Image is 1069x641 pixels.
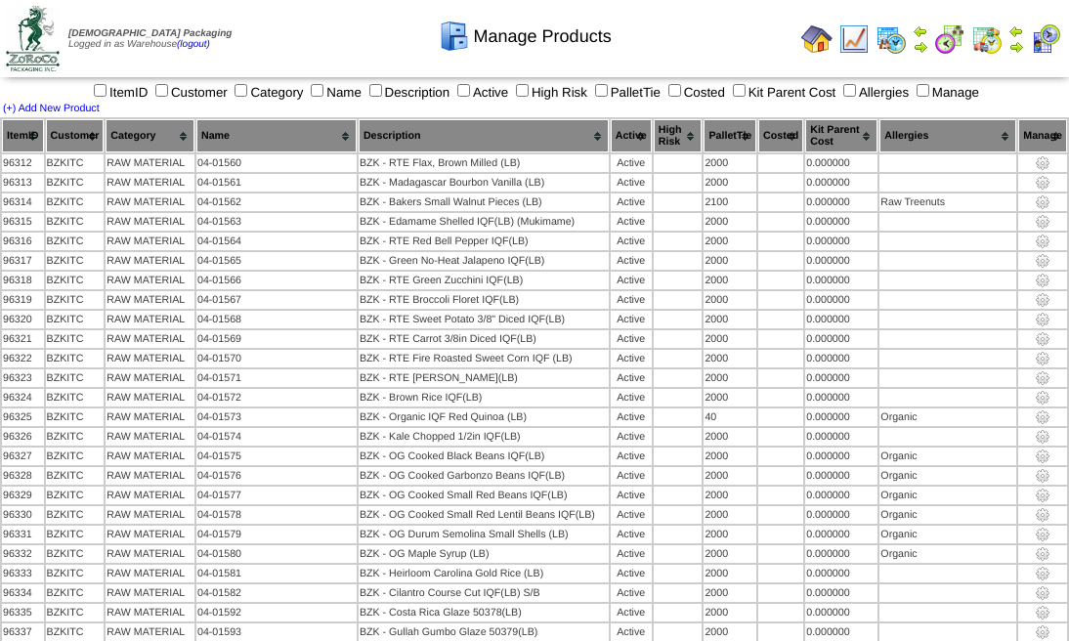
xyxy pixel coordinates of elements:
span: Manage Products [474,26,612,47]
label: PalletTie [591,85,661,100]
td: BZKITC [46,428,105,446]
img: calendarprod.gif [876,23,907,55]
td: 0.000000 [805,408,877,426]
td: 04-01563 [196,213,357,231]
td: BZK - RTE Red Bell Pepper IQF(LB) [359,233,609,250]
td: 0.000000 [805,448,877,465]
td: RAW MATERIAL [106,604,194,621]
td: RAW MATERIAL [106,526,194,543]
div: Active [612,470,651,482]
td: 04-01560 [196,154,357,172]
td: 04-01561 [196,174,357,192]
td: 04-01572 [196,389,357,406]
td: Organic [879,506,1016,524]
div: Active [612,255,651,267]
td: 0.000000 [805,154,877,172]
td: RAW MATERIAL [106,623,194,641]
td: Organic [879,545,1016,563]
td: RAW MATERIAL [106,467,194,485]
th: Allergies [879,119,1016,152]
td: BZKITC [46,291,105,309]
td: BZK - OG Cooked Garbonzo Beans IQF(LB) [359,467,609,485]
img: settings.gif [1035,390,1050,406]
td: 96316 [2,233,44,250]
div: Active [612,314,651,325]
input: Costed [668,84,681,97]
div: Active [612,235,651,247]
td: BZKITC [46,526,105,543]
td: BZKITC [46,487,105,504]
td: BZK - Kale Chopped 1/2in IQF(LB) [359,428,609,446]
img: settings.gif [1035,585,1050,601]
label: Kit Parent Cost [729,85,836,100]
img: arrowleft.gif [913,23,928,39]
td: BZK - Costa Rica Glaze 50378(LB) [359,604,609,621]
td: 0.000000 [805,506,877,524]
td: 2000 [704,389,756,406]
td: BZK - Madagascar Bourbon Vanilla (LB) [359,174,609,192]
input: Allergies [843,84,856,97]
td: 2000 [704,428,756,446]
div: Active [612,294,651,306]
div: Active [612,568,651,579]
td: BZKITC [46,584,105,602]
td: RAW MATERIAL [106,545,194,563]
td: 04-01579 [196,526,357,543]
td: RAW MATERIAL [106,389,194,406]
label: Manage [913,85,979,100]
td: 2000 [704,252,756,270]
td: Organic [879,487,1016,504]
td: BZK - OG Cooked Black Beans IQF(LB) [359,448,609,465]
th: ItemID [2,119,44,152]
td: RAW MATERIAL [106,174,194,192]
th: Costed [758,119,803,152]
td: BZK - OG Cooked Small Red Beans IQF(LB) [359,487,609,504]
img: settings.gif [1035,292,1050,308]
td: BZKITC [46,272,105,289]
div: Active [612,372,651,384]
td: 96331 [2,526,44,543]
td: RAW MATERIAL [106,291,194,309]
img: cabinet.gif [439,21,470,52]
td: BZK - RTE [PERSON_NAME](LB) [359,369,609,387]
img: settings.gif [1035,566,1050,581]
td: 2000 [704,545,756,563]
td: 0.000000 [805,467,877,485]
td: 96337 [2,623,44,641]
td: 2000 [704,369,756,387]
td: 2000 [704,584,756,602]
div: Active [612,157,651,169]
td: BZKITC [46,389,105,406]
td: 04-01568 [196,311,357,328]
td: RAW MATERIAL [106,213,194,231]
th: PalletTie [704,119,756,152]
td: 0.000000 [805,330,877,348]
img: settings.gif [1035,624,1050,640]
td: BZKITC [46,545,105,563]
td: 0.000000 [805,389,877,406]
td: 96320 [2,311,44,328]
td: BZK - OG Maple Syrup (LB) [359,545,609,563]
td: BZKITC [46,213,105,231]
img: settings.gif [1035,507,1050,523]
img: settings.gif [1035,488,1050,503]
td: BZKITC [46,604,105,621]
label: Costed [664,85,725,100]
div: Active [612,196,651,208]
th: Description [359,119,609,152]
td: 2000 [704,233,756,250]
div: Active [612,626,651,638]
img: settings.gif [1035,370,1050,386]
td: BZKITC [46,448,105,465]
img: settings.gif [1035,409,1050,425]
img: settings.gif [1035,331,1050,347]
div: Active [612,490,651,501]
label: Customer [151,85,228,100]
td: 2000 [704,604,756,621]
img: settings.gif [1035,351,1050,366]
td: RAW MATERIAL [106,233,194,250]
td: BZK - OG Durum Semolina Small Shells (LB) [359,526,609,543]
td: 2000 [704,467,756,485]
td: 2000 [704,174,756,192]
img: calendarcustomer.gif [1030,23,1061,55]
